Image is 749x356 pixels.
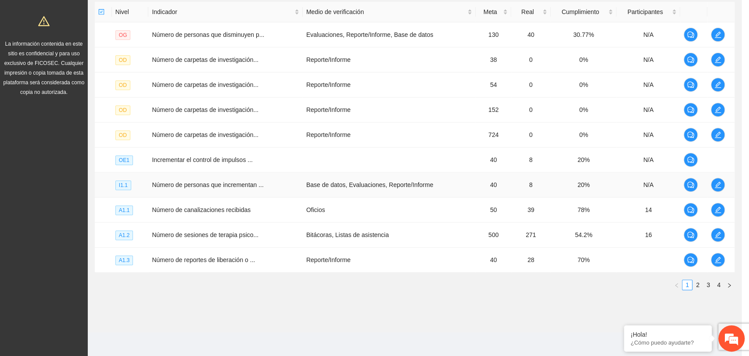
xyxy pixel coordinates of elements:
[631,339,705,346] p: ¿Cómo puedo ayudarte?
[51,117,121,206] span: Estamos en línea.
[4,240,167,270] textarea: Escriba su mensaje y pulse “Intro”
[631,331,705,338] div: ¡Hola!
[46,45,147,56] div: Chatee con nosotros ahora
[144,4,165,25] div: Minimizar ventana de chat en vivo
